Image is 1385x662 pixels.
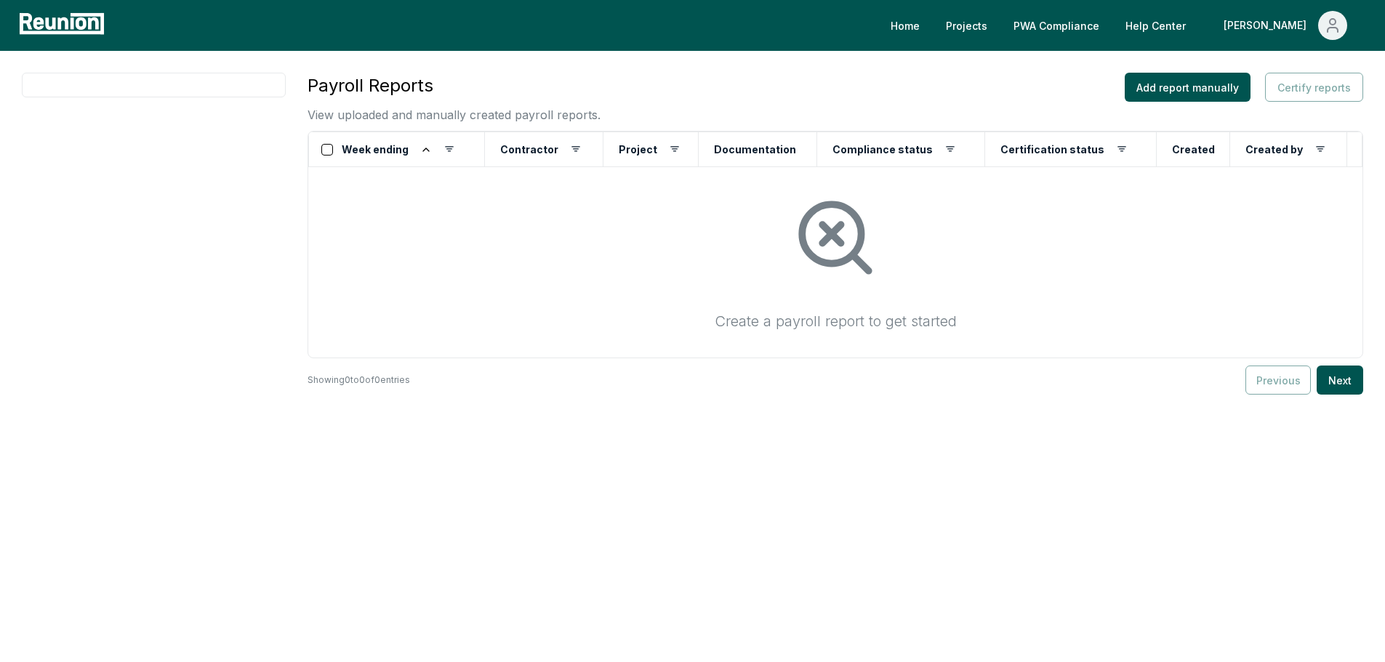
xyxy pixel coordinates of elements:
nav: Main [879,11,1370,40]
button: Created by [1243,135,1306,164]
button: Documentation [711,135,799,164]
button: Next [1317,366,1363,395]
button: [PERSON_NAME] [1212,11,1359,40]
a: Help Center [1114,11,1197,40]
button: Week ending [339,135,435,164]
p: View uploaded and manually created payroll reports. [308,106,601,124]
button: Project [616,135,660,164]
button: Contractor [497,135,561,164]
button: Created [1169,135,1218,164]
button: Certification status [997,135,1107,164]
a: Projects [934,11,999,40]
div: [PERSON_NAME] [1224,11,1312,40]
button: Add report manually [1125,73,1250,102]
button: Compliance status [830,135,936,164]
a: PWA Compliance [1002,11,1111,40]
div: Create a payroll report to get started [661,311,1010,331]
a: Home [879,11,931,40]
p: Showing 0 to 0 of 0 entries [308,373,410,387]
h3: Payroll Reports [308,73,601,99]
